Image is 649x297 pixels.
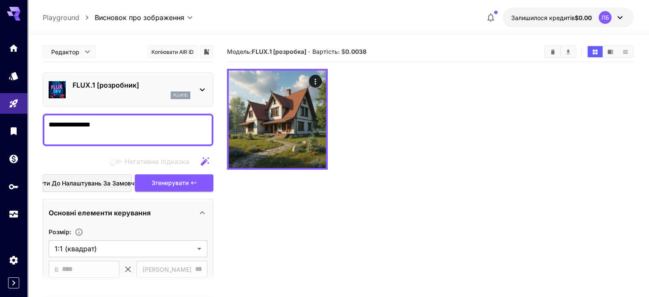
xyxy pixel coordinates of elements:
font: Залишилося кредитів [511,14,575,21]
font: Розмір [49,228,70,235]
nav: хлібні крихти [43,12,95,23]
font: Висновок про зображення [95,13,184,22]
font: 1:1 (квадрат) [55,244,97,253]
button: 0,00 дол. СШАЛБ [503,8,634,27]
font: Основні елементи керування [49,209,151,217]
span: Негативні підказки несумісні з вибраною моделлю. [108,156,196,167]
button: Expand sidebar [8,277,19,288]
div: Показувати медіафайли у вигляді сіткиПоказувати медіафайли у режимі відеоПоказувати медіафайли у ... [587,45,634,58]
button: Очистити все [545,46,560,57]
font: flux1d [173,93,188,97]
button: Копіювати AIR ID [147,45,198,58]
font: 0.0038 [345,48,367,55]
font: $0.00 [575,14,592,21]
font: ЛБ [601,14,609,21]
font: · [308,47,310,56]
font: : [70,228,71,235]
font: Редактор [51,48,79,56]
div: Налаштування [9,255,19,265]
button: Згенерувати [135,174,213,192]
button: Відрегулюйте розміри згенерованого зображення, вказавши його ширину та висоту в пікселях, або виб... [71,228,87,236]
div: Гаманець [9,153,19,164]
div: FLUX.1 [розробник]flux1d [49,76,207,103]
div: Моделі [9,71,19,81]
div: Основні елементи керування [49,203,207,223]
button: Завантажити все [561,46,576,57]
div: 0,00 дол. США [511,13,592,22]
button: Показувати медіафайли у вигляді сітки [588,46,602,57]
font: FLUX.1 [розробка] [252,48,306,55]
div: Використання [9,209,19,220]
button: Скинути до налаштувань за замовчуванням [43,174,131,192]
font: Вартість: $ [312,48,345,55]
div: Очистити всеЗавантажити все [544,45,576,58]
div: Ключі API [9,181,19,192]
button: Показувати медіафайли у режимі відео [603,46,618,57]
font: Модель: [227,48,252,55]
font: Згенерувати [151,179,189,186]
img: 2Q== [229,71,326,168]
button: Показувати медіафайли у списку [618,46,633,57]
font: [PERSON_NAME] [143,266,192,273]
div: Дитячий майданчик [9,98,19,109]
font: В [55,266,58,273]
font: FLUX.1 [розробник] [73,81,139,89]
font: Копіювати AIR ID [151,49,194,55]
font: Негативна підказка [125,157,189,166]
button: Додати до бібліотеки [203,47,210,57]
div: Дії [309,75,322,88]
div: Дім [9,43,19,53]
a: Playground [43,12,79,23]
font: Скинути до налаштувань за замовчуванням [26,179,160,187]
div: Бібліотека [9,126,19,136]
